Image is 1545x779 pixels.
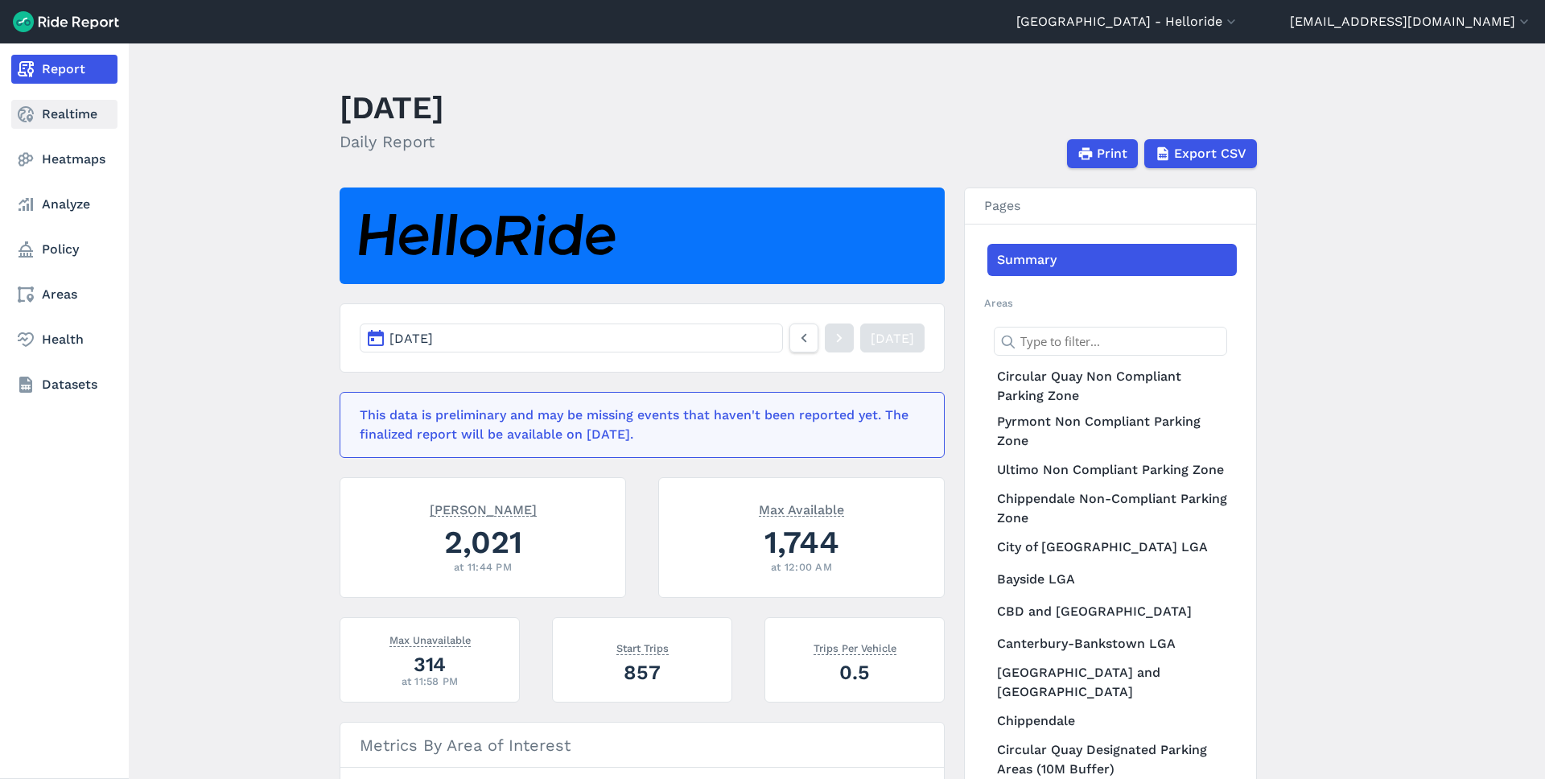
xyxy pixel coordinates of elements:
a: Circular Quay Non Compliant Parking Zone [987,364,1237,409]
a: Realtime [11,100,117,129]
span: Print [1097,144,1127,163]
div: 1,744 [678,520,925,564]
span: Max Available [759,501,844,517]
span: Export CSV [1174,144,1246,163]
a: Canterbury-Bankstown LGA [987,628,1237,660]
a: Report [11,55,117,84]
div: 857 [572,658,712,686]
a: Chippendale Non-Compliant Parking Zone [987,486,1237,531]
a: Areas [11,280,117,309]
h3: Metrics By Area of Interest [340,723,944,768]
a: [GEOGRAPHIC_DATA] and [GEOGRAPHIC_DATA] [987,660,1237,705]
a: City of [GEOGRAPHIC_DATA] LGA [987,531,1237,563]
a: [DATE] [860,324,925,352]
a: Summary [987,244,1237,276]
span: Trips Per Vehicle [814,639,896,655]
div: 2,021 [360,520,606,564]
button: [DATE] [360,324,783,352]
input: Type to filter... [994,327,1227,356]
a: Heatmaps [11,145,117,174]
div: at 12:00 AM [678,559,925,575]
button: Export CSV [1144,139,1257,168]
a: Datasets [11,370,117,399]
h2: Daily Report [340,130,444,154]
h1: [DATE] [340,85,444,130]
span: [PERSON_NAME] [430,501,537,517]
a: Health [11,325,117,354]
button: [EMAIL_ADDRESS][DOMAIN_NAME] [1290,12,1532,31]
h2: Areas [984,295,1237,311]
a: CBD and [GEOGRAPHIC_DATA] [987,596,1237,628]
a: Pyrmont Non Compliant Parking Zone [987,409,1237,454]
button: Print [1067,139,1138,168]
img: Ride Report [13,11,119,32]
span: [DATE] [389,331,433,346]
a: Bayside LGA [987,563,1237,596]
div: 0.5 [785,658,925,686]
h3: Pages [965,188,1256,225]
img: HelloRide [359,214,616,258]
a: Ultimo Non Compliant Parking Zone [987,454,1237,486]
div: at 11:44 PM [360,559,606,575]
div: at 11:58 PM [360,674,500,689]
div: 314 [360,650,500,678]
span: Start Trips [616,639,669,655]
button: [GEOGRAPHIC_DATA] - Helloride [1016,12,1239,31]
div: This data is preliminary and may be missing events that haven't been reported yet. The finalized ... [360,406,915,444]
span: Max Unavailable [389,631,471,647]
a: Analyze [11,190,117,219]
a: Policy [11,235,117,264]
a: Chippendale [987,705,1237,737]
